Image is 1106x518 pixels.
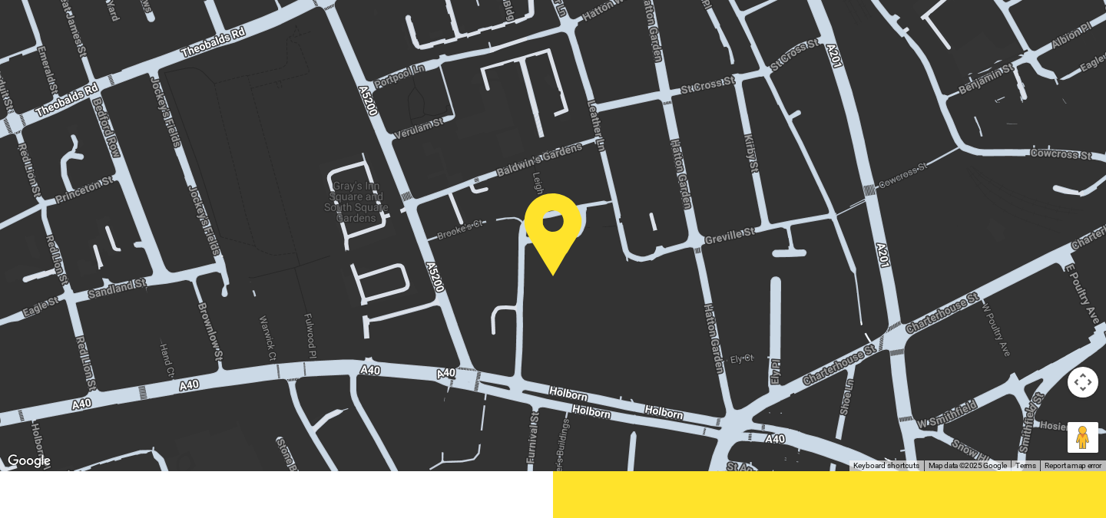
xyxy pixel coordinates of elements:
img: Google [4,451,55,471]
button: Drag Pegman onto the map to open Street View [1068,422,1098,453]
a: Terms (opens in new tab) [1015,461,1035,470]
button: Keyboard shortcuts [853,460,919,471]
a: Report a map error [1045,461,1101,470]
span: Map data ©2025 Google [929,461,1006,470]
a: Open this area in Google Maps (opens a new window) [4,451,55,471]
button: Map camera controls [1068,367,1098,398]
